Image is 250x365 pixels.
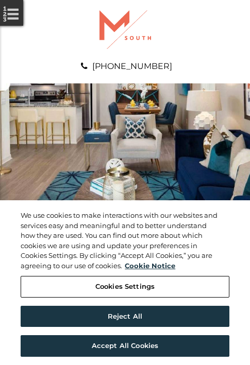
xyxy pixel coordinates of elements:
a: More information about your privacy [125,262,175,270]
button: Reject All [21,306,229,327]
img: A graphic with a red M and the word SOUTH. [99,10,151,49]
div: We use cookies to make interactions with our websites and services easy and meaningful and to bet... [21,211,218,271]
button: Accept All Cookies [21,335,229,357]
button: Cookies Settings [21,276,229,298]
a: [PHONE_NUMBER] [92,61,172,71]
